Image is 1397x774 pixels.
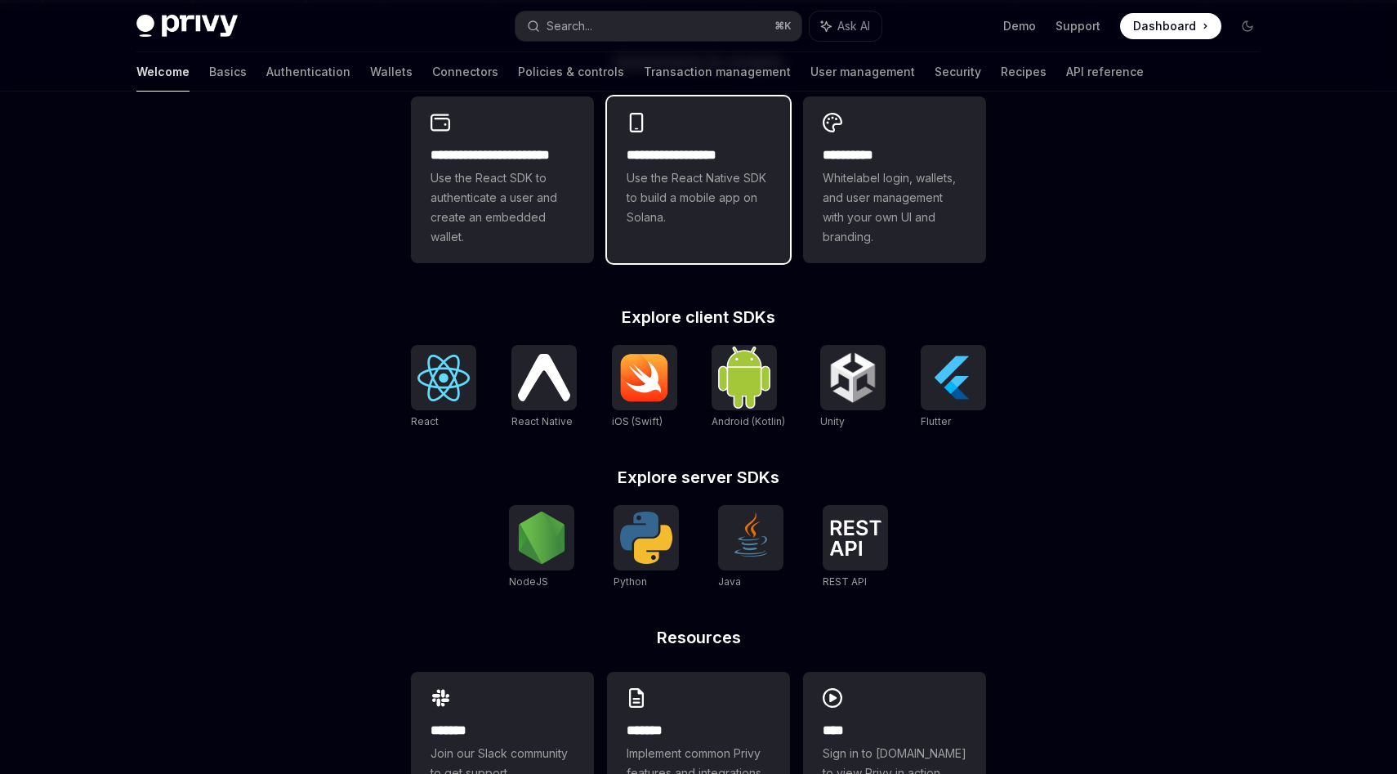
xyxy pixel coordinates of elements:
h2: Explore client SDKs [411,309,986,325]
h2: Explore server SDKs [411,469,986,485]
img: React Native [518,354,570,400]
a: iOS (Swift)iOS (Swift) [612,345,677,430]
a: Basics [209,52,247,92]
div: Search... [547,16,592,36]
a: PythonPython [614,505,679,590]
span: React [411,415,439,427]
img: Python [620,512,672,564]
a: Security [935,52,981,92]
img: Android (Kotlin) [718,347,770,408]
span: Use the React Native SDK to build a mobile app on Solana. [627,168,770,227]
span: Python [614,575,647,588]
h2: Resources [411,629,986,646]
a: User management [810,52,915,92]
span: Unity [820,415,845,427]
a: Demo [1003,18,1036,34]
span: REST API [823,575,867,588]
a: Authentication [266,52,350,92]
button: Ask AI [810,11,881,41]
span: React Native [511,415,573,427]
img: REST API [829,520,881,556]
a: NodeJSNodeJS [509,505,574,590]
span: Java [718,575,741,588]
img: iOS (Swift) [618,353,671,402]
span: Ask AI [837,18,870,34]
img: React [417,355,470,401]
a: API reference [1066,52,1144,92]
button: Search...⌘K [516,11,801,41]
span: ⌘ K [774,20,792,33]
a: Android (Kotlin)Android (Kotlin) [712,345,785,430]
a: Connectors [432,52,498,92]
a: **** *****Whitelabel login, wallets, and user management with your own UI and branding. [803,96,986,263]
span: Flutter [921,415,951,427]
img: Unity [827,351,879,404]
a: Welcome [136,52,190,92]
img: Java [725,512,777,564]
img: NodeJS [516,512,568,564]
a: FlutterFlutter [921,345,986,430]
a: **** **** **** ***Use the React Native SDK to build a mobile app on Solana. [607,96,790,263]
a: Dashboard [1120,13,1221,39]
a: Transaction management [644,52,791,92]
a: Wallets [370,52,413,92]
img: Flutter [927,351,980,404]
button: Toggle dark mode [1234,13,1261,39]
span: NodeJS [509,575,548,588]
img: dark logo [136,15,238,38]
a: React NativeReact Native [511,345,577,430]
a: REST APIREST API [823,505,888,590]
a: UnityUnity [820,345,886,430]
span: iOS (Swift) [612,415,663,427]
a: Support [1056,18,1100,34]
a: JavaJava [718,505,783,590]
span: Dashboard [1133,18,1196,34]
span: Whitelabel login, wallets, and user management with your own UI and branding. [823,168,966,247]
span: Use the React SDK to authenticate a user and create an embedded wallet. [431,168,574,247]
span: Android (Kotlin) [712,415,785,427]
a: Recipes [1001,52,1047,92]
a: ReactReact [411,345,476,430]
a: Policies & controls [518,52,624,92]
